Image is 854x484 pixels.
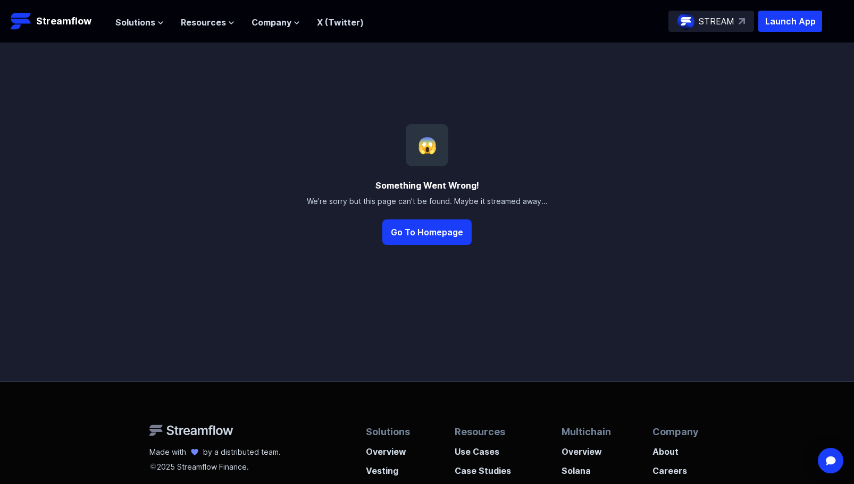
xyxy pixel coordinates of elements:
[758,11,822,32] button: Launch App
[652,439,705,458] a: About
[739,18,745,24] img: top-right-arrow.svg
[677,13,694,30] img: streamflow-logo-circle.png
[562,439,611,458] a: Overview
[115,16,155,29] span: Solutions
[149,447,186,457] p: Made with
[11,11,32,32] img: Streamflow Logo
[818,448,843,473] div: Open Intercom Messenger
[455,424,521,439] p: Resources
[317,17,364,28] a: X (Twitter)
[382,219,472,245] button: Go To Homepage
[668,11,754,32] a: STREAM
[417,135,437,155] span: 😱
[149,424,233,436] img: Streamflow Logo
[455,458,521,477] a: Case Studies
[307,196,548,207] div: We're sorry but this page can't be found. Maybe it streamed away...
[366,424,413,439] p: Solutions
[375,179,479,192] div: Something Went Wrong!
[382,207,472,245] a: Go To Homepage
[11,11,105,32] a: Streamflow
[652,458,705,477] a: Careers
[181,16,235,29] button: Resources
[252,16,300,29] button: Company
[366,439,413,458] a: Overview
[115,16,164,29] button: Solutions
[203,447,281,457] p: by a distributed team.
[562,424,611,439] p: Multichain
[652,424,705,439] p: Company
[252,16,291,29] span: Company
[36,14,91,29] p: Streamflow
[699,15,734,28] p: STREAM
[562,458,611,477] a: Solana
[366,458,413,477] a: Vesting
[455,439,521,458] a: Use Cases
[149,457,281,472] p: 2025 Streamflow Finance.
[181,16,226,29] span: Resources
